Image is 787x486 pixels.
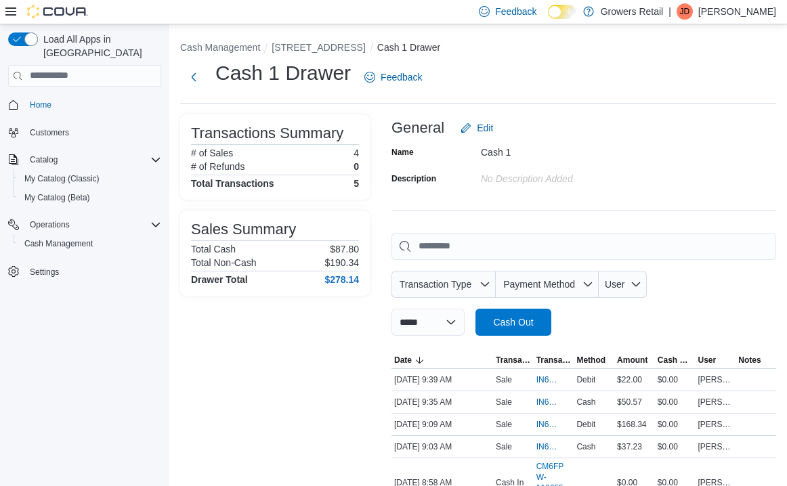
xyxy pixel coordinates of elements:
button: Cash Out [475,309,551,336]
span: Home [30,100,51,110]
p: 0 [354,161,359,172]
span: Transaction Type [496,355,531,366]
span: Feedback [495,5,536,18]
div: $0.00 [655,394,696,410]
span: Load All Apps in [GEOGRAPHIC_DATA] [38,32,161,60]
a: My Catalog (Classic) [19,171,105,187]
span: $22.00 [617,374,642,385]
button: IN6FPW-2064682 [536,394,572,410]
span: Customers [24,124,161,141]
h4: Total Transactions [191,178,274,189]
span: Debit [576,419,595,430]
span: Catalog [24,152,161,168]
h6: Total Non-Cash [191,257,257,268]
p: Growers Retail [601,3,664,20]
p: $190.34 [324,257,359,268]
span: Feedback [381,70,422,84]
button: Catalog [3,150,167,169]
span: IN6FPW-2064688 [536,374,558,385]
span: My Catalog (Beta) [24,192,90,203]
span: Cash [576,441,595,452]
input: Dark Mode [548,5,576,19]
span: Cash Management [19,236,161,252]
span: $37.23 [617,441,642,452]
span: Operations [24,217,161,233]
span: User [605,279,625,290]
button: User [696,352,736,368]
div: Jodi Duke [677,3,693,20]
div: [DATE] 9:03 AM [391,439,493,455]
button: Edit [455,114,498,141]
a: Cash Management [19,236,98,252]
span: Notes [738,355,761,366]
span: Settings [24,263,161,280]
span: Method [576,355,605,366]
button: Transaction Type [391,271,496,298]
span: [PERSON_NAME] [698,374,733,385]
span: Edit [477,121,493,135]
span: Amount [617,355,647,366]
span: My Catalog (Classic) [24,173,100,184]
button: [STREET_ADDRESS] [272,42,365,53]
button: My Catalog (Beta) [14,188,167,207]
h3: General [391,120,444,136]
button: Operations [3,215,167,234]
button: Next [180,64,207,91]
p: [PERSON_NAME] [698,3,776,20]
span: User [698,355,717,366]
button: Cash Management [14,234,167,253]
button: IN6FPW-2064659 [536,439,572,455]
h3: Sales Summary [191,221,296,238]
button: Transaction # [534,352,574,368]
span: My Catalog (Beta) [19,190,161,206]
h4: Drawer Total [191,274,248,285]
button: Catalog [24,152,63,168]
span: Payment Method [503,279,575,290]
button: IN6FPW-2064665 [536,416,572,433]
div: [DATE] 9:39 AM [391,372,493,388]
span: Operations [30,219,70,230]
button: Settings [3,261,167,281]
span: Transaction # [536,355,572,366]
button: Date [391,352,493,368]
label: Description [391,173,436,184]
p: | [668,3,671,20]
span: Transaction Type [400,279,472,290]
img: Cova [27,5,88,18]
button: Cash Back [655,352,696,368]
button: Amount [614,352,655,368]
div: [DATE] 9:35 AM [391,394,493,410]
h4: 5 [354,178,359,189]
nav: An example of EuiBreadcrumbs [180,41,776,57]
button: Cash Management [180,42,260,53]
span: IN6FPW-2064682 [536,397,558,407]
span: IN6FPW-2064659 [536,441,558,452]
div: No Description added [481,168,662,184]
h6: # of Sales [191,148,233,158]
button: Notes [736,352,776,368]
h3: Transactions Summary [191,125,343,141]
button: Operations [24,217,75,233]
div: Cash 1 [481,141,662,158]
button: Home [3,95,167,114]
a: Customers [24,125,75,141]
h4: $278.14 [324,274,359,285]
h1: Cash 1 Drawer [215,60,351,87]
p: $87.80 [330,244,359,255]
span: Cash Management [24,238,93,249]
span: [PERSON_NAME] [698,419,733,430]
span: Customers [30,127,69,138]
span: My Catalog (Classic) [19,171,161,187]
button: Cash 1 Drawer [377,42,440,53]
button: Method [574,352,614,368]
p: Sale [496,397,512,407]
span: Settings [30,267,59,278]
div: $0.00 [655,372,696,388]
button: User [599,271,647,298]
span: $50.57 [617,397,642,407]
span: Cash Back [658,355,693,366]
span: Cash Out [493,315,533,329]
span: Debit [576,374,595,385]
p: 4 [354,148,359,158]
span: Catalog [30,154,58,165]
